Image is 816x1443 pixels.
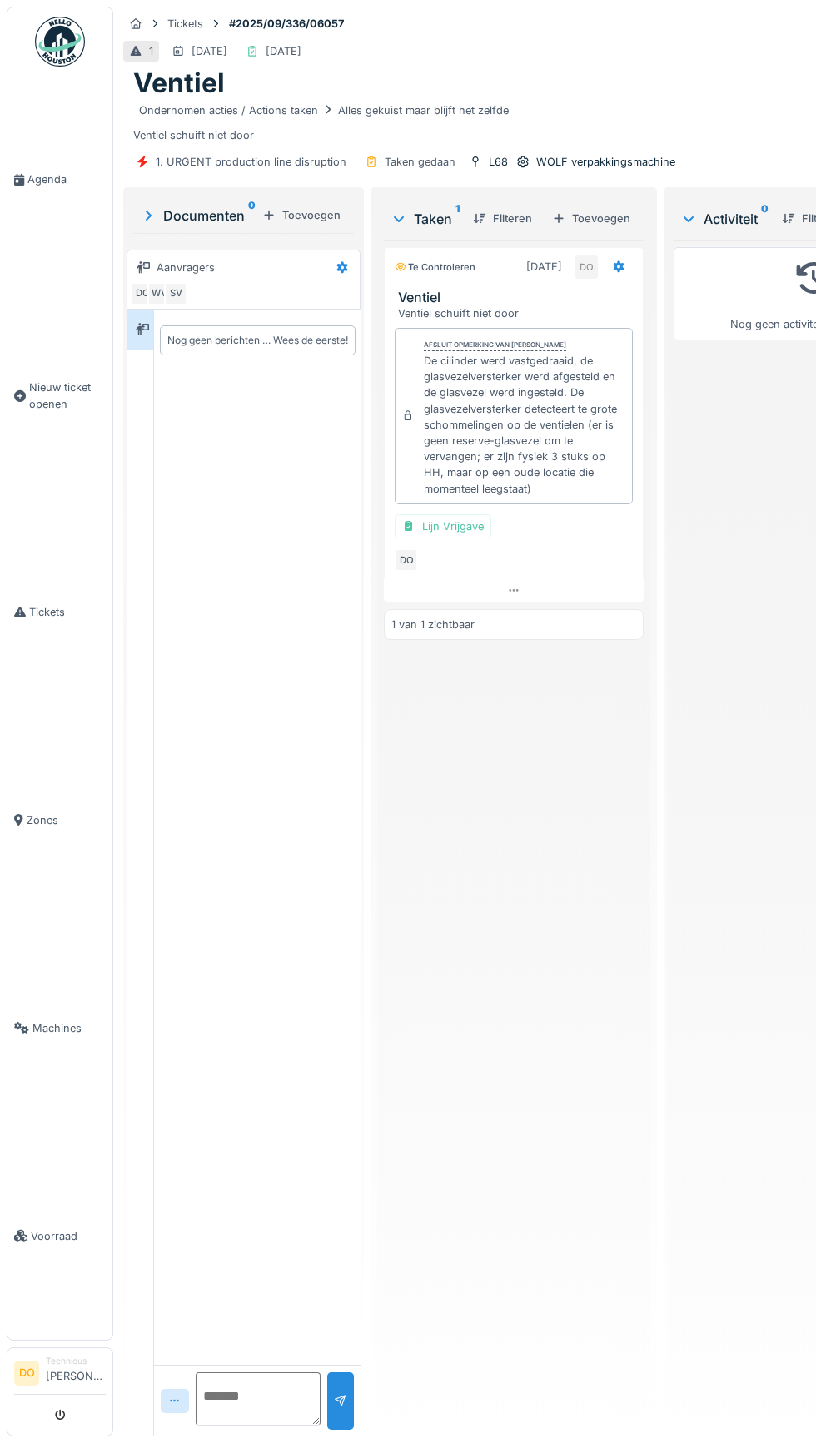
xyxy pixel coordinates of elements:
div: De cilinder werd vastgedraaid, de glasvezelversterker werd afgesteld en de glasvezel werd ingeste... [424,353,625,497]
sup: 0 [761,209,769,229]
div: SV [164,282,187,305]
li: DO [14,1361,39,1386]
div: Aanvragers [157,260,215,275]
span: Zones [27,812,106,828]
div: Filteren [466,207,539,230]
div: DO [395,548,418,572]
div: [DATE] [526,259,562,275]
div: WOLF verpakkingsmachine [536,154,675,170]
div: Ondernomen acties / Actions taken Alles gekuist maar blijft het zelfde [139,102,509,118]
div: DO [575,255,598,279]
span: Agenda [27,171,106,187]
div: DO [131,282,154,305]
span: Tickets [29,604,106,620]
span: Voorraad [31,1228,106,1244]
div: L68 [489,154,508,170]
a: Machines [7,924,112,1132]
a: Nieuw ticket openen [7,284,112,508]
div: Taken [391,209,460,229]
div: [DATE] [192,43,227,59]
sup: 0 [248,206,256,226]
h3: Ventiel [398,290,636,305]
div: 1 [149,43,153,59]
div: Ventiel schuift niet door [398,305,636,321]
div: Toevoegen [545,207,637,230]
sup: 1 [455,209,460,229]
div: Tickets [167,16,203,32]
div: [DATE] [266,43,301,59]
img: Badge_color-CXgf-gQk.svg [35,17,85,67]
h1: Ventiel [133,67,225,99]
a: Tickets [7,508,112,716]
div: WV [147,282,171,305]
div: Documenten [140,206,256,226]
a: DO Technicus[PERSON_NAME] [14,1355,106,1395]
a: Zones [7,716,112,924]
div: Te controleren [395,260,475,275]
div: 1. URGENT production line disruption [156,154,346,170]
div: Technicus [46,1355,106,1367]
div: Afsluit opmerking van [PERSON_NAME] [424,340,566,351]
a: Agenda [7,76,112,284]
li: [PERSON_NAME] [46,1355,106,1391]
div: Activiteit [680,209,769,229]
strong: #2025/09/336/06057 [222,16,351,32]
div: Lijn Vrijgave [395,514,491,538]
a: Voorraad [7,1132,112,1340]
span: Nieuw ticket openen [29,379,106,411]
div: Taken gedaan [385,154,455,170]
div: 1 van 1 zichtbaar [391,617,475,632]
span: Machines [32,1020,106,1036]
div: Toevoegen [256,204,347,226]
div: Nog geen berichten … Wees de eerste! [167,333,348,348]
